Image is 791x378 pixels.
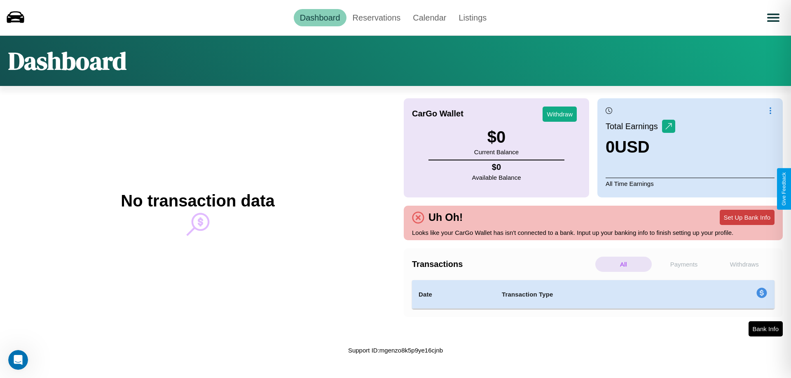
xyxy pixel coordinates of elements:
[474,128,519,146] h3: $ 0
[412,227,775,238] p: Looks like your CarGo Wallet has isn't connected to a bank. Input up your banking info to finish ...
[8,44,126,78] h1: Dashboard
[348,345,443,356] p: Support ID: mgenzo8k5p9ye16cjnb
[407,9,452,26] a: Calendar
[419,290,489,299] h4: Date
[452,9,493,26] a: Listings
[412,109,463,118] h4: CarGo Wallet
[412,260,593,269] h4: Transactions
[121,192,274,210] h2: No transaction data
[606,178,775,189] p: All Time Earnings
[346,9,407,26] a: Reservations
[595,257,652,272] p: All
[543,107,577,122] button: Withdraw
[294,9,346,26] a: Dashboard
[656,257,712,272] p: Payments
[606,119,662,134] p: Total Earnings
[781,172,787,206] div: Give Feedback
[606,138,675,156] h3: 0 USD
[762,6,785,29] button: Open menu
[424,211,467,223] h4: Uh Oh!
[716,257,772,272] p: Withdraws
[749,321,783,336] button: Bank Info
[472,172,521,183] p: Available Balance
[472,162,521,172] h4: $ 0
[720,210,775,225] button: Set Up Bank Info
[474,146,519,158] p: Current Balance
[412,280,775,309] table: simple table
[502,290,689,299] h4: Transaction Type
[8,350,28,370] iframe: Intercom live chat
